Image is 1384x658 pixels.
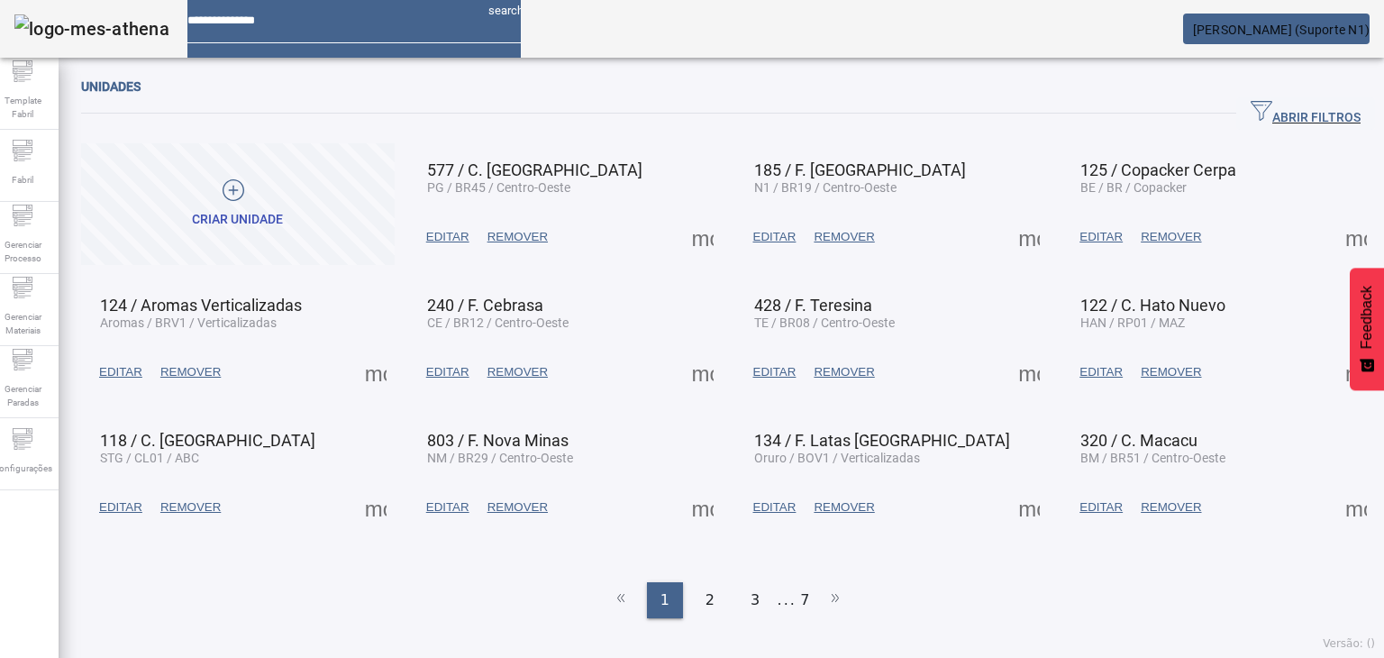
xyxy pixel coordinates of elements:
[805,356,883,388] button: REMOVER
[14,14,169,43] img: logo-mes-athena
[814,363,874,381] span: REMOVER
[1070,356,1132,388] button: EDITAR
[426,228,469,246] span: EDITAR
[90,356,151,388] button: EDITAR
[478,356,557,388] button: REMOVER
[426,363,469,381] span: EDITAR
[427,431,569,450] span: 803 / F. Nova Minas
[99,498,142,516] span: EDITAR
[744,221,806,253] button: EDITAR
[1080,431,1197,450] span: 320 / C. Macacu
[706,589,715,611] span: 2
[687,356,719,388] button: Mais
[100,315,277,330] span: Aromas / BRV1 / Verticalizadas
[417,221,478,253] button: EDITAR
[778,582,796,618] li: ...
[1323,637,1375,650] span: Versão: ()
[1013,221,1045,253] button: Mais
[427,451,573,465] span: NM / BR29 / Centro-Oeste
[90,491,151,524] button: EDITAR
[417,356,478,388] button: EDITAR
[192,211,283,229] div: Criar unidade
[1080,451,1225,465] span: BM / BR51 / Centro-Oeste
[1080,180,1187,195] span: BE / BR / Copacker
[487,228,548,246] span: REMOVER
[805,491,883,524] button: REMOVER
[814,228,874,246] span: REMOVER
[100,431,315,450] span: 118 / C. [GEOGRAPHIC_DATA]
[753,363,797,381] span: EDITAR
[754,315,895,330] span: TE / BR08 / Centro-Oeste
[99,363,142,381] span: EDITAR
[427,160,642,179] span: 577 / C. [GEOGRAPHIC_DATA]
[744,356,806,388] button: EDITAR
[100,451,199,465] span: STG / CL01 / ABC
[1340,491,1372,524] button: Mais
[687,221,719,253] button: Mais
[1013,491,1045,524] button: Mais
[151,356,230,388] button: REMOVER
[1141,363,1201,381] span: REMOVER
[81,79,141,94] span: Unidades
[1079,363,1123,381] span: EDITAR
[360,491,392,524] button: Mais
[1013,356,1045,388] button: Mais
[1079,498,1123,516] span: EDITAR
[754,180,897,195] span: N1 / BR19 / Centro-Oeste
[1080,296,1225,315] span: 122 / C. Hato Nuevo
[751,589,760,611] span: 3
[1132,221,1210,253] button: REMOVER
[1340,356,1372,388] button: Mais
[426,498,469,516] span: EDITAR
[800,582,809,618] li: 7
[1251,100,1361,127] span: ABRIR FILTROS
[754,431,1010,450] span: 134 / F. Latas [GEOGRAPHIC_DATA]
[1359,286,1375,349] span: Feedback
[754,160,966,179] span: 185 / F. [GEOGRAPHIC_DATA]
[1193,23,1370,37] span: [PERSON_NAME] (Suporte N1)
[754,451,920,465] span: Oruro / BOV1 / Verticalizadas
[687,491,719,524] button: Mais
[1132,356,1210,388] button: REMOVER
[753,498,797,516] span: EDITAR
[754,296,872,315] span: 428 / F. Teresina
[1350,268,1384,390] button: Feedback - Mostrar pesquisa
[1132,491,1210,524] button: REMOVER
[360,356,392,388] button: Mais
[417,491,478,524] button: EDITAR
[744,491,806,524] button: EDITAR
[1141,498,1201,516] span: REMOVER
[427,296,543,315] span: 240 / F. Cebrasa
[1070,221,1132,253] button: EDITAR
[478,221,557,253] button: REMOVER
[1141,228,1201,246] span: REMOVER
[1340,221,1372,253] button: Mais
[81,143,395,265] button: Criar unidade
[487,363,548,381] span: REMOVER
[1079,228,1123,246] span: EDITAR
[6,168,39,192] span: Fabril
[1070,491,1132,524] button: EDITAR
[1080,160,1236,179] span: 125 / Copacker Cerpa
[487,498,548,516] span: REMOVER
[160,498,221,516] span: REMOVER
[805,221,883,253] button: REMOVER
[814,498,874,516] span: REMOVER
[151,491,230,524] button: REMOVER
[1080,315,1185,330] span: HAN / RP01 / MAZ
[753,228,797,246] span: EDITAR
[478,491,557,524] button: REMOVER
[1236,97,1375,130] button: ABRIR FILTROS
[100,296,302,315] span: 124 / Aromas Verticalizadas
[427,180,570,195] span: PG / BR45 / Centro-Oeste
[160,363,221,381] span: REMOVER
[427,315,569,330] span: CE / BR12 / Centro-Oeste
